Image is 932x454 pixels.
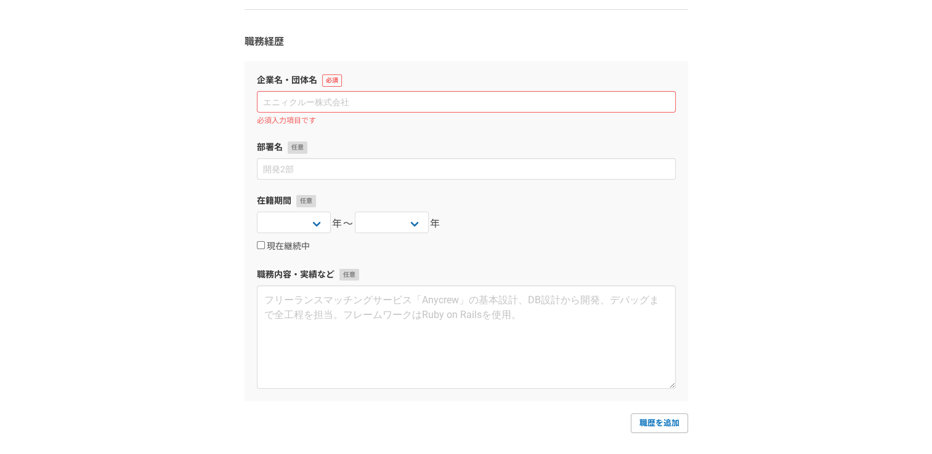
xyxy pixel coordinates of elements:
[332,217,354,231] span: 年〜
[257,158,676,180] input: 開発2部
[257,91,676,113] input: エニィクルー株式会社
[257,74,676,87] label: 企業名・団体名
[257,115,676,126] p: 必須入力項目です
[257,268,676,281] label: 職務内容・実績など
[257,241,310,252] label: 現在継続中
[245,34,688,49] h3: 職務経歴
[257,194,676,207] label: 在籍期間
[430,217,441,231] span: 年
[257,141,676,154] label: 部署名
[631,413,688,433] a: 職歴を追加
[257,241,265,249] input: 現在継続中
